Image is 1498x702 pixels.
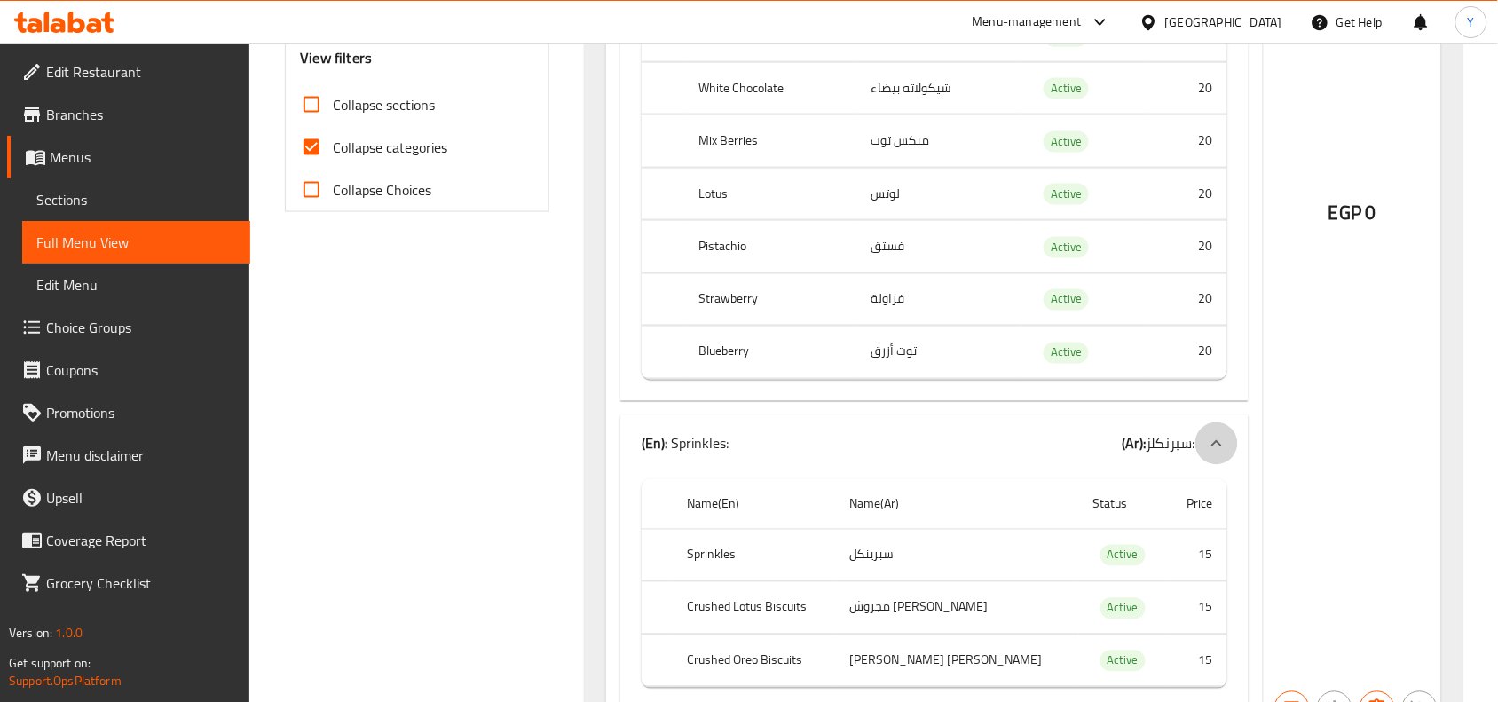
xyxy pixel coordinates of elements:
h3: View filters [300,48,372,68]
th: Name(En) [673,479,836,530]
td: 15 [1168,529,1227,581]
th: Status [1079,479,1168,530]
a: Sections [22,178,250,221]
b: (Ar): [1123,430,1147,457]
th: Sprinkles [673,529,836,581]
th: Mix Berries [685,115,857,168]
th: Pistachio [685,221,857,273]
td: سبرينكل [836,529,1079,581]
a: Branches [7,93,250,136]
td: توت أزرق [857,327,1023,379]
td: 20 [1145,115,1227,168]
div: Active [1100,651,1146,672]
span: Coverage Report [46,530,236,551]
div: Active [1100,545,1146,566]
td: 15 [1168,582,1227,635]
span: EGP [1328,195,1361,230]
th: Crushed Oreo Biscuits [673,635,836,687]
div: Active [1044,289,1089,311]
span: Active [1044,131,1089,152]
span: Edit Menu [36,274,236,296]
td: ميكس توت [857,115,1023,168]
p: Sprinkles: [642,433,729,454]
td: شيكولاته بيضاء [857,62,1023,114]
span: Collapse Choices [333,179,431,201]
td: فستق [857,221,1023,273]
span: Collapse categories [333,137,447,158]
span: 0 [1366,195,1376,230]
a: Coupons [7,349,250,391]
th: Strawberry [685,273,857,326]
span: Collapse sections [333,94,435,115]
a: Choice Groups [7,306,250,349]
span: Edit Restaurant [46,61,236,83]
span: Active [1044,237,1089,257]
span: Active [1044,343,1089,363]
span: Menu disclaimer [46,445,236,466]
span: Active [1100,651,1146,671]
span: Choice Groups [46,317,236,338]
a: Edit Restaurant [7,51,250,93]
td: فراولة [857,273,1023,326]
span: Promotions [46,402,236,423]
span: Full Menu View [36,232,236,253]
a: Promotions [7,391,250,434]
span: Version: [9,621,52,644]
th: Price [1168,479,1227,530]
a: Grocery Checklist [7,562,250,604]
th: Name(Ar) [836,479,1079,530]
th: Blueberry [685,327,857,379]
span: Get support on: [9,651,91,674]
td: [PERSON_NAME] مجروش [836,582,1079,635]
span: Upsell [46,487,236,509]
span: Active [1044,184,1089,204]
span: Branches [46,104,236,125]
div: Active [1044,184,1089,205]
td: 20 [1145,221,1227,273]
span: Menus [50,146,236,168]
a: Edit Menu [22,264,250,306]
div: Active [1044,131,1089,153]
a: Full Menu View [22,221,250,264]
span: Sections [36,189,236,210]
div: Active [1044,78,1089,99]
td: 15 [1168,635,1227,687]
th: White Chocolate [685,62,857,114]
td: 20 [1145,273,1227,326]
td: 20 [1145,62,1227,114]
td: [PERSON_NAME] [PERSON_NAME] [836,635,1079,687]
div: (En): Sprinkles:(Ar):سبرنكلز: [620,415,1249,472]
span: Active [1100,545,1146,565]
b: (En): [642,430,667,457]
a: Menus [7,136,250,178]
span: Active [1044,78,1089,99]
span: Coupons [46,359,236,381]
th: Crushed Lotus Biscuits [673,582,836,635]
a: Coverage Report [7,519,250,562]
td: 20 [1145,168,1227,220]
span: Active [1044,289,1089,310]
table: choices table [642,479,1227,689]
a: Menu disclaimer [7,434,250,477]
span: Active [1100,598,1146,619]
th: Lotus [685,168,857,220]
a: Upsell [7,477,250,519]
td: لوتس [857,168,1023,220]
a: Support.OpsPlatform [9,669,122,692]
div: Active [1044,237,1089,258]
span: سبرنكلز: [1147,430,1195,457]
span: Grocery Checklist [46,572,236,594]
td: 20 [1145,327,1227,379]
span: 1.0.0 [55,621,83,644]
div: Active [1100,598,1146,619]
span: Y [1468,12,1475,32]
div: Active [1044,343,1089,364]
div: [GEOGRAPHIC_DATA] [1165,12,1282,32]
div: Menu-management [973,12,1082,33]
